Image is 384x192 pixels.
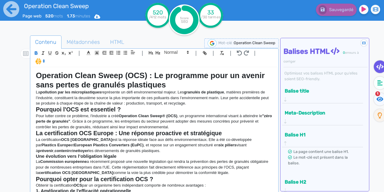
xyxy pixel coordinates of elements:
tspan: 33 [207,9,214,16]
div: Optimisez vos balises HTML pour qu’elles soient SEO-friendly. [283,70,367,82]
a: HTML [105,35,129,49]
p: Pour lutter contre ce problème, l'industrie a créé , un programme international visant à atteindr... [36,113,273,130]
span: I.Assistant [33,58,47,65]
strong: Pourquoi opter pour la certification OCS ? [36,176,153,182]
strong: Operation Clean Sweep® (OCS) [119,114,177,118]
span: Métadonnées [62,34,105,50]
span: | [213,49,214,57]
strong: Operation Clean Sweep (OCS) : Le programme pour un avenir sans pertes de granulés plastiques [36,71,267,89]
button: Balise H1 [283,130,358,140]
a: Métadonnées [61,35,105,49]
tspan: /412 mots [149,15,166,19]
strong: Commission européenne [40,159,87,164]
strong: European Plastics Converters (EuPC) [74,143,144,147]
button: Meta-Description [283,108,358,118]
button: Balise H2 [283,177,358,187]
span: La page contient une balise H1. [293,149,349,154]
span: minutes [67,14,90,19]
span: Le mot-clé est présent dans la balise. [288,155,348,165]
strong: granulés de plastique [184,90,224,94]
span: Operation Clean Sweep [234,41,275,45]
p: La certification est la réponse idéale face aux défis environnementaux. Elle a été co-développée ... [36,137,273,154]
p: La représente un défi environnemental majeur. Les , matières premières de l’industrie, constituen... [36,90,273,106]
strong: Pourquoi l'OCS est essentiel ? [36,106,121,113]
tspan: SEO [181,19,188,24]
strong: contenir [55,148,70,153]
input: title [22,1,138,11]
span: Sauvegardé [329,7,353,12]
tspan: Score [180,16,189,20]
span: | [230,49,231,57]
span: mots [45,14,63,19]
strong: Plastics Europe [41,143,71,147]
h4: Balises HTML [283,47,367,65]
strong: certification OCS [GEOGRAPHIC_DATA] [39,170,113,175]
strong: six piliers [218,143,236,147]
span: | [79,49,80,57]
span: erreurs à corriger [283,51,359,63]
p: Obtenir la certification par un organisme tiers indépendant comporte de nombreux avantages : [36,183,273,188]
img: google-serp-logo.png [208,39,217,47]
strong: nettoyer [73,148,88,153]
div: Balise H1 [283,130,362,147]
span: Page web [22,14,41,19]
span: | [142,49,143,57]
div: Meta-Description [283,108,362,125]
tspan: /30 termes [201,15,220,19]
span: | [254,49,256,57]
span: | [195,49,197,57]
strong: pollution par les microplastiques [40,90,101,94]
strong: OCS [GEOGRAPHIC_DATA] [61,137,112,142]
span: Mot-clé : [218,41,234,45]
strong: La certification OCS Europe : Une réponse proactive et stratégique [36,130,222,136]
span: 0 [343,51,345,55]
span: Contenu [30,34,61,50]
strong: prévenir [38,148,53,153]
a: Contenu [30,35,61,49]
span: Aligment [129,49,137,56]
strong: OCS [73,183,82,187]
tspan: 520 [153,9,163,16]
b: 1.73 [67,14,75,19]
button: Balise title [283,86,358,96]
p: La a récemment proposé une nouvelle législation qui rendra la prévention des pertes de granulés o... [36,159,273,175]
button: Sauvegardé [316,4,357,16]
span: 1 [375,91,380,96]
span: HTML [105,34,129,50]
strong: Une évolution vers l’obligation légale [36,154,117,159]
b: 520 [45,14,53,19]
div: Balise title [283,86,362,103]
